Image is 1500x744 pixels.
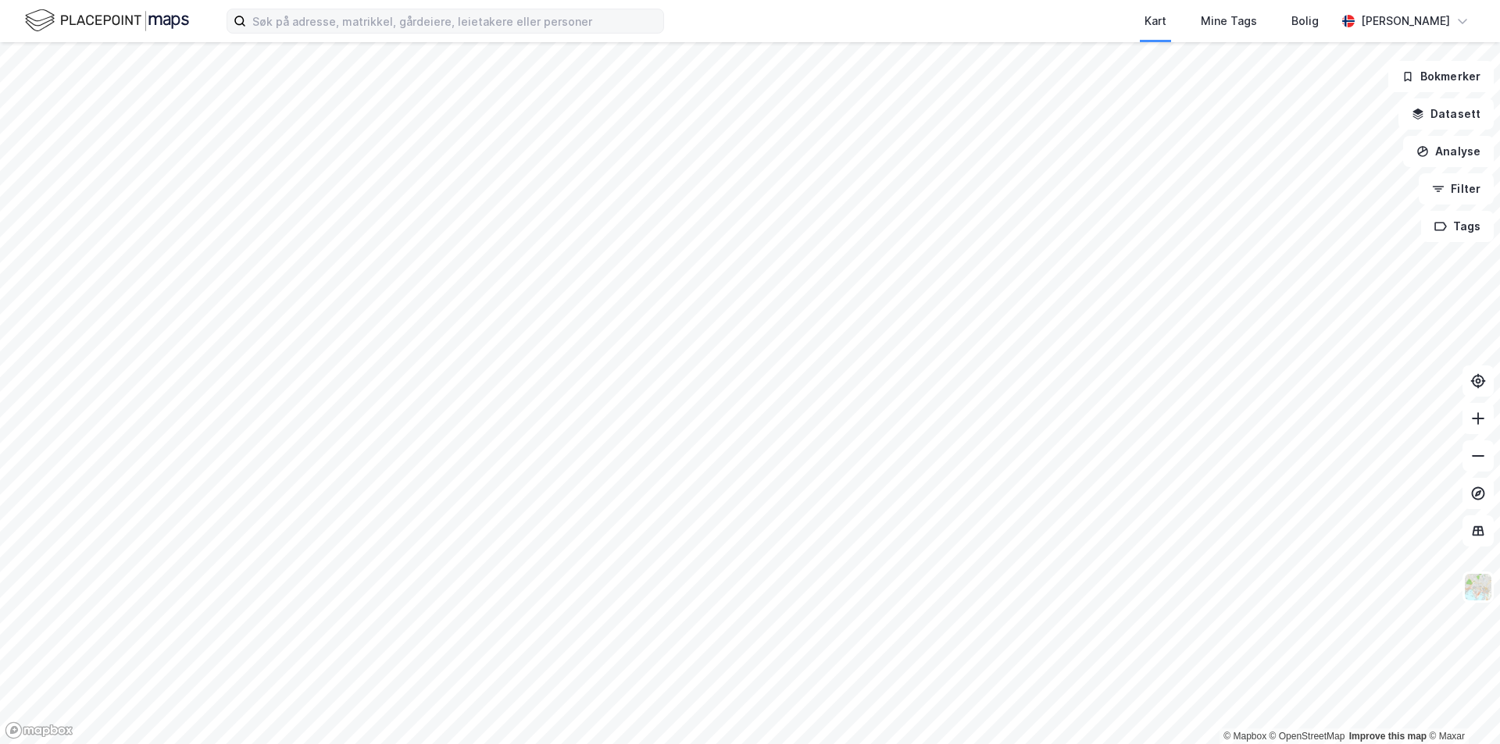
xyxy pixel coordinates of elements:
div: [PERSON_NAME] [1361,12,1450,30]
div: Mine Tags [1201,12,1257,30]
div: Kontrollprogram for chat [1422,669,1500,744]
iframe: Chat Widget [1422,669,1500,744]
input: Søk på adresse, matrikkel, gårdeiere, leietakere eller personer [246,9,663,33]
img: logo.f888ab2527a4732fd821a326f86c7f29.svg [25,7,189,34]
div: Kart [1145,12,1166,30]
div: Bolig [1291,12,1319,30]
